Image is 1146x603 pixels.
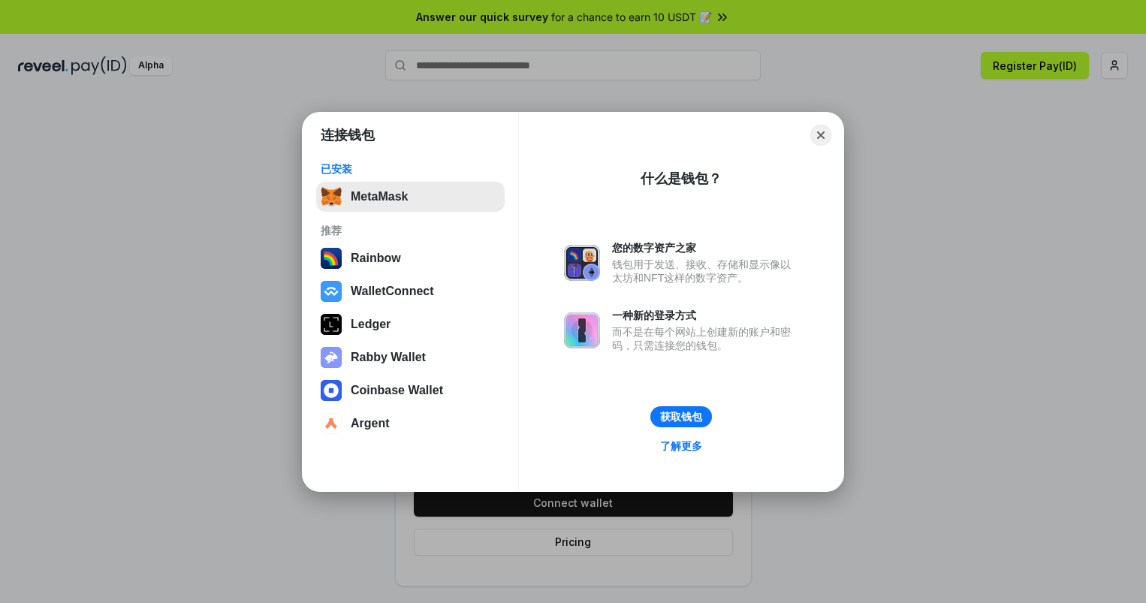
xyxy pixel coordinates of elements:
h1: 连接钱包 [321,126,375,144]
img: svg+xml,%3Csvg%20width%3D%2228%22%20height%3D%2228%22%20viewBox%3D%220%200%2028%2028%22%20fill%3D... [321,281,342,302]
div: Rainbow [351,252,401,265]
img: svg+xml,%3Csvg%20xmlns%3D%22http%3A%2F%2Fwww.w3.org%2F2000%2Fsvg%22%20width%3D%2228%22%20height%3... [321,314,342,335]
div: 您的数字资产之家 [612,241,798,255]
img: svg+xml,%3Csvg%20width%3D%22120%22%20height%3D%22120%22%20viewBox%3D%220%200%20120%20120%22%20fil... [321,248,342,269]
div: 钱包用于发送、接收、存储和显示像以太坊和NFT这样的数字资产。 [612,258,798,285]
img: svg+xml,%3Csvg%20xmlns%3D%22http%3A%2F%2Fwww.w3.org%2F2000%2Fsvg%22%20fill%3D%22none%22%20viewBox... [321,347,342,368]
div: 了解更多 [660,439,702,453]
img: svg+xml,%3Csvg%20width%3D%2228%22%20height%3D%2228%22%20viewBox%3D%220%200%2028%2028%22%20fill%3D... [321,380,342,401]
img: svg+xml,%3Csvg%20xmlns%3D%22http%3A%2F%2Fwww.w3.org%2F2000%2Fsvg%22%20fill%3D%22none%22%20viewBox... [564,245,600,281]
a: 了解更多 [651,436,711,456]
div: Rabby Wallet [351,351,426,364]
div: Coinbase Wallet [351,384,443,397]
button: Close [810,125,831,146]
div: 已安装 [321,162,500,176]
img: svg+xml,%3Csvg%20fill%3D%22none%22%20height%3D%2233%22%20viewBox%3D%220%200%2035%2033%22%20width%... [321,186,342,207]
div: WalletConnect [351,285,434,298]
div: Ledger [351,318,391,331]
button: WalletConnect [316,276,505,306]
div: 推荐 [321,224,500,237]
div: MetaMask [351,190,408,204]
button: 获取钱包 [650,406,712,427]
button: Rabby Wallet [316,342,505,372]
button: Argent [316,409,505,439]
div: Argent [351,417,390,430]
img: svg+xml,%3Csvg%20xmlns%3D%22http%3A%2F%2Fwww.w3.org%2F2000%2Fsvg%22%20fill%3D%22none%22%20viewBox... [564,312,600,348]
button: Coinbase Wallet [316,375,505,406]
img: svg+xml,%3Csvg%20width%3D%2228%22%20height%3D%2228%22%20viewBox%3D%220%200%2028%2028%22%20fill%3D... [321,413,342,434]
div: 一种新的登录方式 [612,309,798,322]
div: 获取钱包 [660,410,702,424]
button: Rainbow [316,243,505,273]
div: 而不是在每个网站上创建新的账户和密码，只需连接您的钱包。 [612,325,798,352]
button: Ledger [316,309,505,339]
div: 什么是钱包？ [641,170,722,188]
button: MetaMask [316,182,505,212]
